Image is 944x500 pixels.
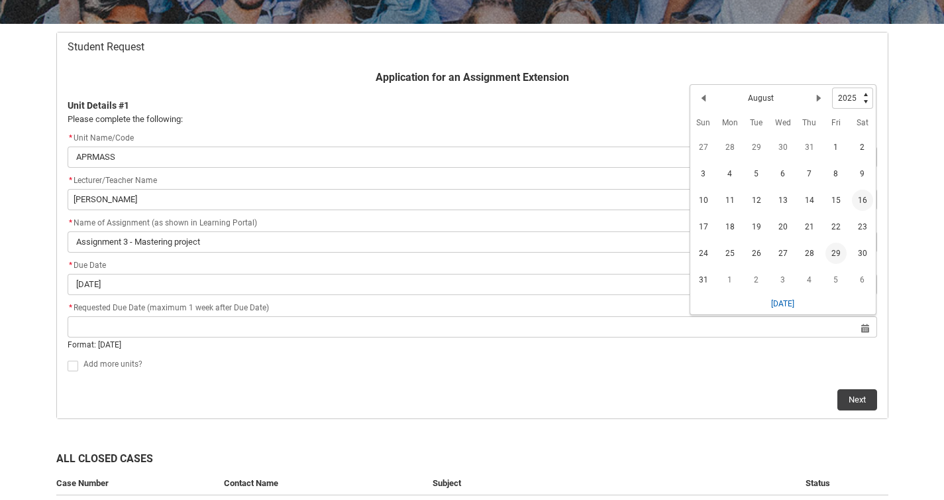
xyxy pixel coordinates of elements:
span: 4 [719,163,741,184]
th: Subject [427,471,800,496]
span: 22 [825,216,847,237]
td: 2025-08-27 [770,240,796,267]
span: 19 [746,216,767,237]
td: 2025-08-23 [849,214,876,240]
td: 2025-08-16 [849,187,876,214]
td: 2025-07-29 [743,134,770,160]
td: 2025-08-11 [717,187,743,214]
span: Name of Assignment (as shown in Learning Portal) [68,218,257,227]
td: 2025-08-17 [690,214,717,240]
h2: All Closed Cases [56,451,888,471]
abbr: Monday [722,118,738,127]
span: 31 [799,137,820,158]
td: 2025-08-15 [823,187,849,214]
span: 13 [772,190,794,211]
span: 2 [852,137,873,158]
span: 4 [799,269,820,290]
span: 16 [852,190,873,211]
td: 2025-08-28 [796,240,823,267]
span: 3 [693,163,714,184]
td: 2025-07-30 [770,134,796,160]
abbr: Saturday [857,118,868,127]
span: 3 [772,269,794,290]
button: Next Month [808,88,829,109]
td: 2025-08-25 [717,240,743,267]
abbr: required [69,218,72,227]
button: Next [837,389,877,410]
abbr: Thursday [802,118,816,127]
span: 31 [693,269,714,290]
td: 2025-08-19 [743,214,770,240]
td: 2025-08-31 [690,267,717,293]
th: Case Number [56,471,219,496]
span: Due Date [68,261,106,270]
span: 1 [825,137,847,158]
td: 2025-08-24 [690,240,717,267]
abbr: required [69,133,72,143]
td: 2025-08-21 [796,214,823,240]
span: 27 [693,137,714,158]
span: 28 [719,137,741,158]
p: Please complete the following: [68,113,877,126]
button: Previous Month [693,88,714,109]
abbr: Tuesday [750,118,762,127]
span: 6 [852,269,873,290]
span: 24 [693,243,714,264]
span: 6 [772,163,794,184]
span: 29 [746,137,767,158]
span: 20 [772,216,794,237]
abbr: required [69,261,72,270]
td: 2025-08-02 [849,134,876,160]
td: 2025-07-28 [717,134,743,160]
td: 2025-08-13 [770,187,796,214]
td: 2025-08-18 [717,214,743,240]
div: Date picker: August [690,84,876,315]
span: 1 [719,269,741,290]
span: 14 [799,190,820,211]
td: 2025-08-29 [823,240,849,267]
span: 12 [746,190,767,211]
td: 2025-09-04 [796,267,823,293]
b: Unit Details #1 [68,100,129,111]
span: 25 [719,243,741,264]
b: Application for an Assignment Extension [376,71,569,84]
span: Unit Name/Code [68,133,134,143]
abbr: Sunday [696,118,710,127]
span: Add more units? [83,359,142,369]
span: 30 [852,243,873,264]
span: 26 [746,243,767,264]
td: 2025-09-01 [717,267,743,293]
span: Lecturer/Teacher Name [74,176,157,185]
button: [DATE] [770,293,795,314]
td: 2025-08-09 [849,160,876,187]
td: 2025-09-05 [823,267,849,293]
span: 30 [772,137,794,158]
article: Redu_Student_Request flow [56,32,888,419]
span: 27 [772,243,794,264]
abbr: required [69,176,72,185]
th: Status [800,471,888,496]
td: 2025-08-03 [690,160,717,187]
span: 17 [693,216,714,237]
td: 2025-08-14 [796,187,823,214]
th: Contact Name [219,471,427,496]
span: 11 [719,190,741,211]
td: 2025-08-08 [823,160,849,187]
td: 2025-09-03 [770,267,796,293]
span: 8 [825,163,847,184]
td: 2025-08-26 [743,240,770,267]
td: 2025-07-27 [690,134,717,160]
span: 15 [825,190,847,211]
span: 28 [799,243,820,264]
abbr: Friday [831,118,841,127]
span: 5 [746,163,767,184]
abbr: required [69,303,72,312]
td: 2025-08-12 [743,187,770,214]
span: Student Request [68,40,144,54]
td: 2025-08-04 [717,160,743,187]
div: Format: [DATE] [68,339,877,351]
abbr: Wednesday [775,118,791,127]
td: 2025-08-06 [770,160,796,187]
span: 2 [746,269,767,290]
span: 5 [825,269,847,290]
